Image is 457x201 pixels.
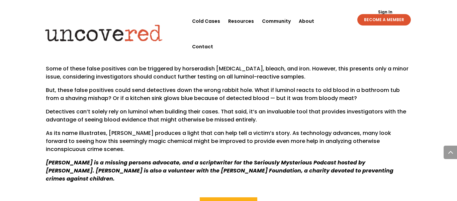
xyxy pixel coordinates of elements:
em: [PERSON_NAME] is a missing persons advocate, and a scriptwriter for the Seriously Mysterious Podc... [46,159,393,183]
a: BECOME A MEMBER [357,14,411,26]
span: As its name illustrates, [PERSON_NAME] produces a light that can help tell a victim’s story. As t... [46,129,391,153]
a: Contact [192,34,213,59]
a: About [299,8,314,34]
span: Some of these false positives can be triggered by horseradish [MEDICAL_DATA], bleach, and iron. H... [46,65,408,81]
a: Community [262,8,291,34]
a: Sign In [374,10,396,14]
a: Resources [228,8,254,34]
img: Uncovered logo [39,20,168,46]
span: Detectives can’t solely rely on luminol when building their cases. That said, it’s an invaluable ... [46,108,406,123]
span: But, these false positives could send detectives down the wrong rabbit hole. What if luminol reac... [46,86,400,102]
a: Cold Cases [192,8,220,34]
